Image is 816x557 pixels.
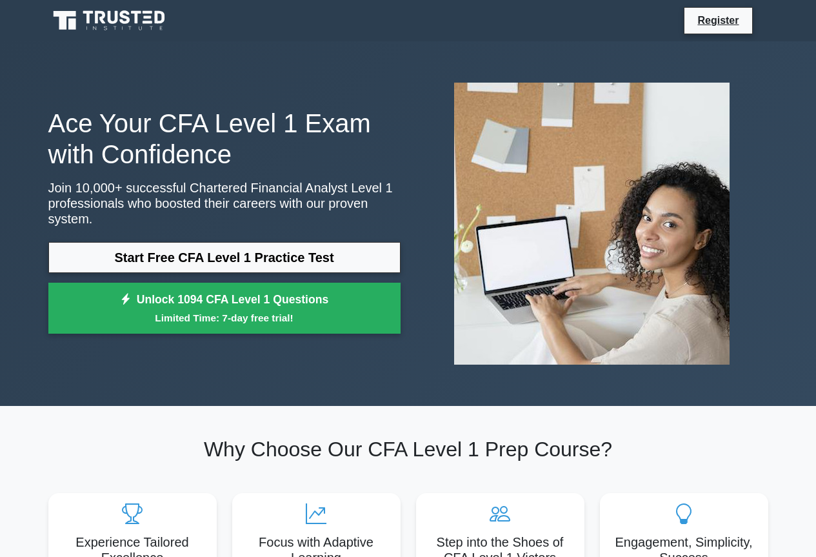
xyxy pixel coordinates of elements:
a: Start Free CFA Level 1 Practice Test [48,242,401,273]
p: Join 10,000+ successful Chartered Financial Analyst Level 1 professionals who boosted their caree... [48,180,401,227]
h2: Why Choose Our CFA Level 1 Prep Course? [48,437,768,461]
a: Register [690,12,746,28]
small: Limited Time: 7-day free trial! [65,310,384,325]
h1: Ace Your CFA Level 1 Exam with Confidence [48,108,401,170]
a: Unlock 1094 CFA Level 1 QuestionsLimited Time: 7-day free trial! [48,283,401,334]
